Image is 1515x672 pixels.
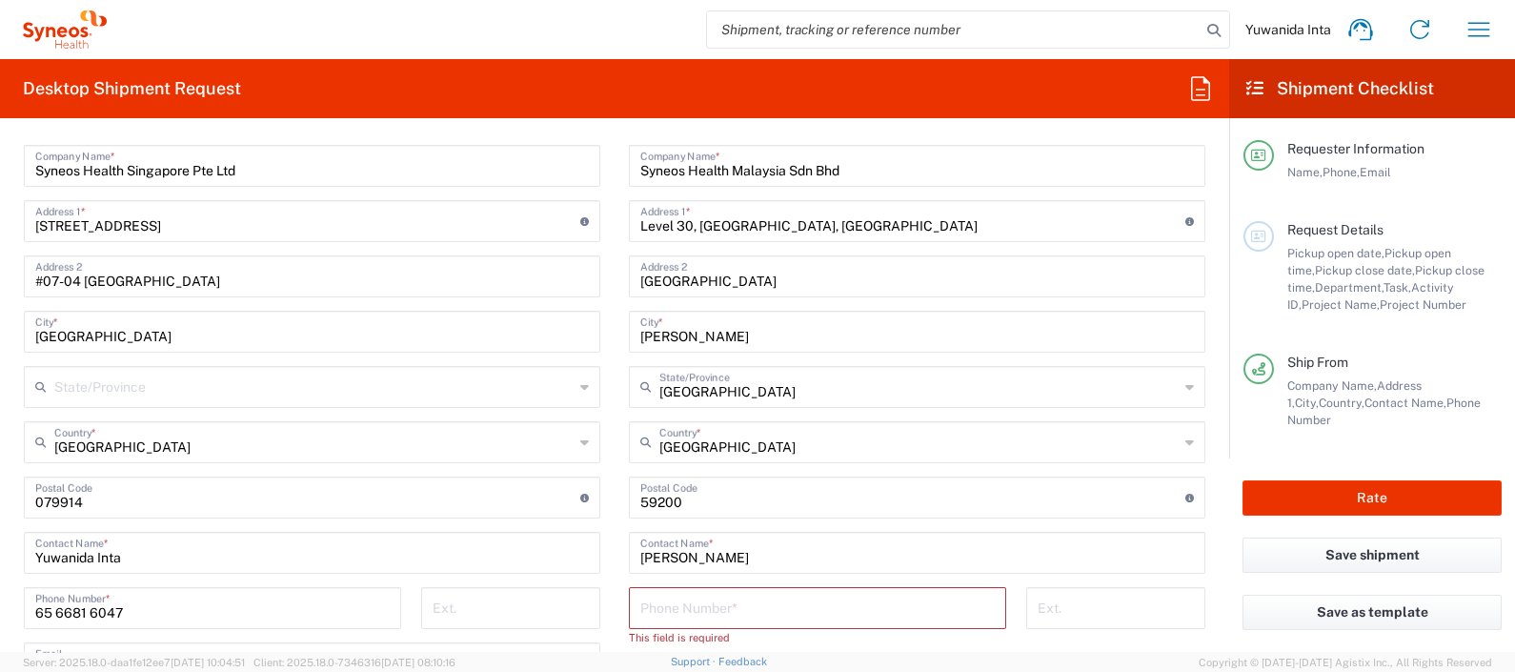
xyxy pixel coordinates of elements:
[1380,297,1466,312] span: Project Number
[1245,21,1331,38] span: Yuwanida Inta
[1242,595,1502,630] button: Save as template
[1315,263,1415,277] span: Pickup close date,
[1287,141,1424,156] span: Requester Information
[23,77,241,100] h2: Desktop Shipment Request
[1287,378,1377,393] span: Company Name,
[1364,396,1446,410] span: Contact Name,
[1199,654,1492,671] span: Copyright © [DATE]-[DATE] Agistix Inc., All Rights Reserved
[1287,222,1384,237] span: Request Details
[629,629,1006,646] div: This field is required
[23,657,245,668] span: Server: 2025.18.0-daa1fe12ee7
[1287,246,1384,260] span: Pickup open date,
[1360,165,1391,179] span: Email
[1246,77,1434,100] h2: Shipment Checklist
[1287,355,1348,370] span: Ship From
[1287,165,1323,179] span: Name,
[253,657,455,668] span: Client: 2025.18.0-7346316
[718,656,767,667] a: Feedback
[671,656,718,667] a: Support
[1242,480,1502,516] button: Rate
[381,657,455,668] span: [DATE] 08:10:16
[1323,165,1360,179] span: Phone,
[1242,538,1502,573] button: Save shipment
[1315,280,1384,295] span: Department,
[1319,396,1364,410] span: Country,
[707,11,1201,48] input: Shipment, tracking or reference number
[1302,297,1380,312] span: Project Name,
[1384,280,1411,295] span: Task,
[171,657,245,668] span: [DATE] 10:04:51
[1295,396,1319,410] span: City,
